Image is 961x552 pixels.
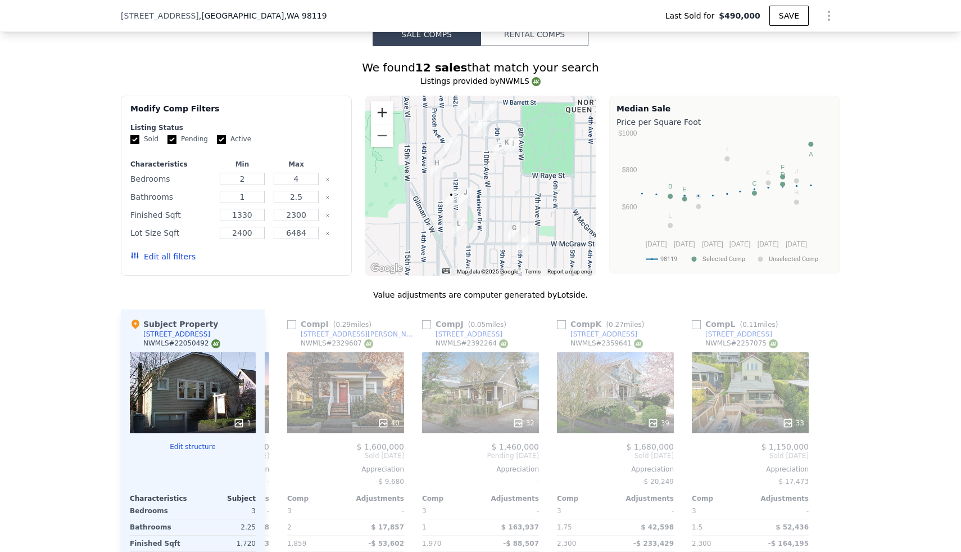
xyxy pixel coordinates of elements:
div: Modify Comp Filters [130,103,342,123]
label: Active [217,134,251,144]
button: Keyboard shortcuts [442,268,450,273]
a: [STREET_ADDRESS] [422,330,502,339]
span: 0.05 [470,321,486,329]
a: Report a map error [547,268,592,275]
div: 811 W Newell St [507,138,519,157]
div: Median Sale [617,103,833,114]
div: 1.5 [692,519,748,535]
div: 2668 9th Ave W [501,137,513,156]
span: $ 17,857 [371,523,404,531]
div: - [753,503,809,519]
input: Active [217,135,226,144]
div: NWMLS # 2392264 [436,339,508,348]
img: NWMLS Logo [211,339,220,348]
span: 2,300 [692,540,711,547]
img: NWMLS Logo [634,339,643,348]
button: Clear [325,213,330,218]
span: -$ 88,507 [503,540,539,547]
span: -$ 53,602 [368,540,404,547]
div: 806 W Mcgraw St [508,222,520,241]
span: 1,970 [422,540,441,547]
div: - [483,503,539,519]
span: Sold [DATE] [692,451,809,460]
div: 3 [195,503,256,519]
span: $ 1,150,000 [761,442,809,451]
span: -$ 20,249 [641,478,674,486]
text: [DATE] [646,240,667,248]
div: 2246 12th Ave W [452,218,465,237]
span: ( miles) [735,321,782,329]
div: Adjustments [750,494,809,503]
text: [DATE] [674,240,695,248]
div: 1.75 [557,519,613,535]
text: $600 [622,203,637,211]
text: J [795,168,799,174]
div: Bathrooms [130,189,213,205]
text: L [669,212,672,219]
span: -$ 233,429 [633,540,674,547]
text: G [696,193,701,200]
div: 2605 13th Ave W [430,158,443,177]
span: $ 42,598 [641,523,674,531]
text: H [794,189,799,196]
img: Google [368,261,405,276]
text: [DATE] [729,240,751,248]
span: -$ 9,680 [376,478,404,486]
div: Price per Square Foot [617,114,833,130]
text: [DATE] [758,240,779,248]
div: 1 [422,519,478,535]
text: B [668,183,672,190]
text: K [766,169,770,176]
span: [STREET_ADDRESS] [121,10,199,21]
div: NWMLS # 2359641 [570,339,643,348]
div: 1,720 [195,536,256,551]
span: ( miles) [464,321,511,329]
text: F [781,164,785,170]
button: Zoom in [371,101,393,124]
span: 3 [557,507,561,515]
div: [STREET_ADDRESS] [570,330,637,339]
div: 2821 11th Ave W [459,107,471,126]
div: 2656 13th Ave W [445,135,457,154]
svg: A chart. [617,130,833,271]
div: NWMLS # 2257075 [705,339,778,348]
div: Adjustments [346,494,404,503]
span: -$ 164,195 [768,540,809,547]
div: Subject Property [130,318,218,330]
div: Lot Size Sqft [130,225,213,241]
label: Pending [167,134,208,144]
div: 32 [513,418,534,429]
text: Unselected Comp [769,255,818,263]
text: 98119 [660,255,677,263]
div: Subject [193,494,256,503]
span: 2,300 [557,540,576,547]
strong: 12 sales [415,61,468,74]
div: Comp [692,494,750,503]
a: Open this area in Google Maps (opens a new window) [368,261,405,276]
div: 903 W Newell St [493,137,506,156]
text: D [781,171,785,178]
div: Comp J [422,318,511,330]
div: Comp I [287,318,376,330]
span: 3 [422,507,427,515]
span: Sold [DATE] [557,451,674,460]
text: A [809,151,813,158]
img: NWMLS Logo [532,77,541,86]
div: We found that match your search [121,60,840,75]
div: Comp K [557,318,649,330]
span: 1,859 [287,540,306,547]
div: Bedrooms [130,171,213,187]
div: 908 W Fulton St [485,101,497,120]
button: Sale Comps [373,23,480,46]
span: , WA 98119 [284,11,327,20]
button: Zoom out [371,124,393,147]
button: Clear [325,177,330,182]
span: Sold [DATE] [287,451,404,460]
span: $490,000 [719,10,760,21]
span: ( miles) [601,321,649,329]
div: Listings provided by NWMLS [121,75,840,87]
div: 2 [287,519,343,535]
div: [STREET_ADDRESS] [143,330,210,339]
div: 2525 12th Ave W [445,189,457,208]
